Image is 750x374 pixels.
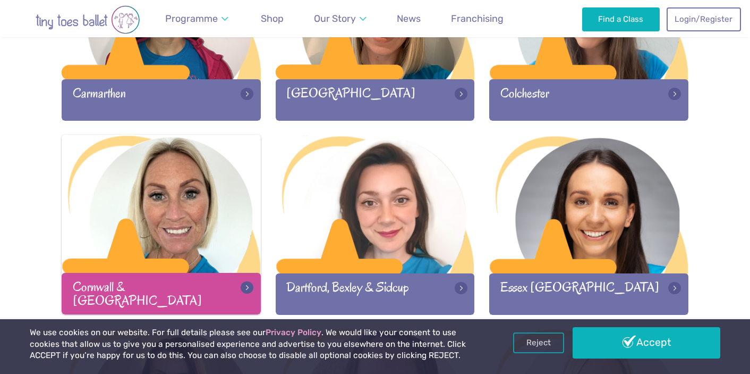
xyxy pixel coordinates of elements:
[451,13,504,24] span: Franchising
[165,13,218,24] span: Programme
[62,79,261,120] div: Carmarthen
[489,135,688,314] a: Essex [GEOGRAPHIC_DATA]
[276,79,475,120] div: [GEOGRAPHIC_DATA]
[573,327,720,358] a: Accept
[667,7,741,31] a: Login/Register
[266,328,321,337] a: Privacy Policy
[62,135,261,314] a: Cornwall & [GEOGRAPHIC_DATA]
[513,333,564,353] a: Reject
[489,273,688,314] div: Essex [GEOGRAPHIC_DATA]
[276,273,475,314] div: Dartford, Bexley & Sidcup
[276,135,475,314] a: Dartford, Bexley & Sidcup
[309,7,372,31] a: Our Story
[489,79,688,120] div: Colchester
[62,273,261,314] div: Cornwall & [GEOGRAPHIC_DATA]
[314,13,356,24] span: Our Story
[30,327,478,362] p: We use cookies on our website. For full details please see our . We would like your consent to us...
[392,7,425,31] a: News
[397,13,421,24] span: News
[160,7,234,31] a: Programme
[446,7,508,31] a: Franchising
[13,5,162,34] img: tiny toes ballet
[261,13,284,24] span: Shop
[256,7,288,31] a: Shop
[582,7,660,31] a: Find a Class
